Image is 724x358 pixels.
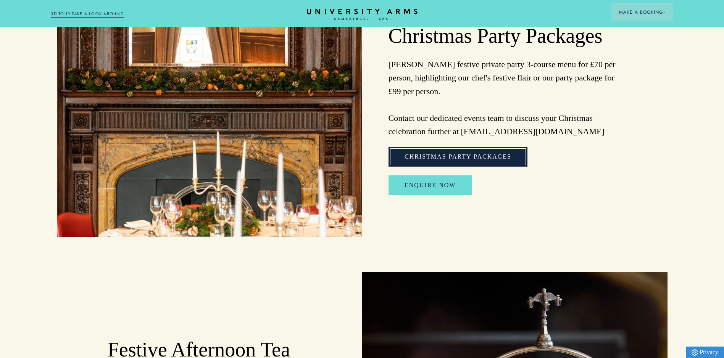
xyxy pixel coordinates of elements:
span: Make a Booking [619,9,666,16]
p: [PERSON_NAME] festive private party 3-course menu for £70 per person, highlighting our chef's fes... [389,58,617,138]
h2: Christmas Party Packages [389,24,617,49]
img: Arrow icon [663,11,666,14]
a: Christmas Party Packages [389,147,527,167]
a: Privacy [686,347,724,358]
img: Privacy [692,349,698,356]
button: Make a BookingArrow icon [611,3,673,21]
a: Enquire Now [389,175,472,195]
a: Home [307,9,418,21]
a: 3D TOUR:TAKE A LOOK AROUND [51,11,124,18]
